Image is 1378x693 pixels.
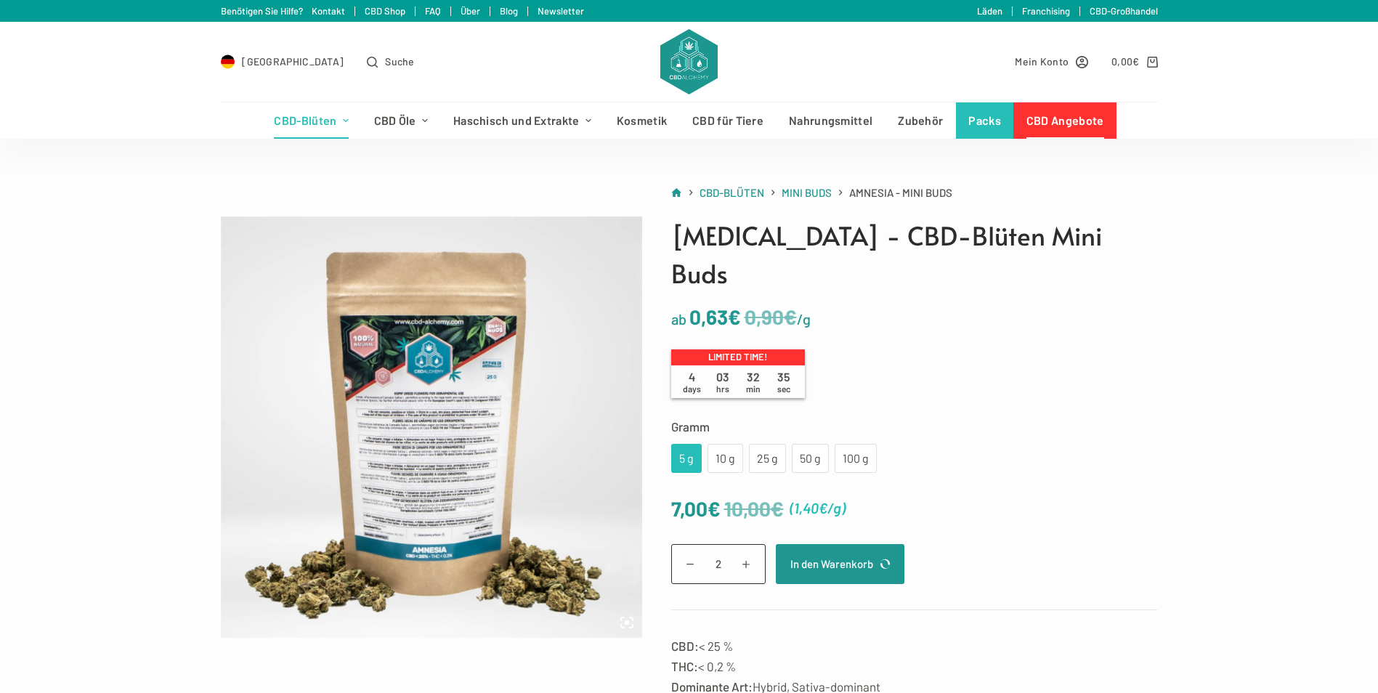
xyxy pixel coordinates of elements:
a: CBD Öle [361,102,440,139]
a: CBD Shop [365,5,405,17]
div: 25 g [758,449,777,468]
span: CBD-Blüten [700,186,764,199]
button: In den Warenkorb [776,544,904,584]
a: CBD Angebote [1013,102,1116,139]
span: ( ) [790,496,846,520]
a: Haschisch und Extrakte [440,102,604,139]
a: FAQ [425,5,441,17]
a: Newsletter [538,5,584,17]
span: /g [827,499,841,516]
span: sec [777,384,790,394]
span: Mein Konto [1015,53,1069,70]
span: 32 [738,370,769,394]
span: days [683,384,701,394]
span: Suche [385,53,415,70]
button: Open search form [367,53,414,70]
div: 100 g [843,449,868,468]
a: CBD-Blüten [262,102,361,139]
bdi: 10,00 [724,496,784,521]
img: CBD Alchemy [660,29,717,94]
a: CBD-Großhandel [1090,5,1158,17]
a: Packs [956,102,1014,139]
span: € [1132,55,1139,68]
bdi: 1,40 [794,499,827,516]
a: Select Country [221,53,344,70]
span: € [708,496,721,521]
div: 10 g [716,449,734,468]
span: € [784,304,797,329]
span: € [819,499,827,516]
span: /g [797,310,811,328]
strong: THC: [671,659,698,673]
a: Zubehör [885,102,956,139]
span: min [746,384,761,394]
a: CBD für Tiere [680,102,777,139]
div: 50 g [801,449,820,468]
span: € [771,496,784,521]
span: 4 [677,370,708,394]
bdi: 7,00 [671,496,721,521]
bdi: 0,00 [1111,55,1140,68]
a: Blog [500,5,518,17]
span: [GEOGRAPHIC_DATA] [242,53,344,70]
img: DE Flag [221,54,235,69]
div: 5 g [680,449,693,468]
span: ab [671,310,686,328]
a: Mini Buds [782,184,832,202]
a: CBD-Blüten [700,184,764,202]
a: Nahrungsmittel [777,102,885,139]
strong: CBD: [671,639,699,653]
a: Benötigen Sie Hilfe? Kontakt [221,5,345,17]
input: Produktmenge [671,544,766,584]
span: Amnesia - Mini Buds [849,184,952,202]
span: Mini Buds [782,186,832,199]
p: Limited time! [671,349,805,365]
span: € [728,304,741,329]
a: Über [461,5,480,17]
h1: [MEDICAL_DATA] - CBD-Blüten Mini Buds [671,216,1158,293]
nav: Header-Menü [262,102,1116,139]
a: Mein Konto [1015,53,1088,70]
a: Läden [977,5,1002,17]
span: 03 [708,370,738,394]
span: hrs [716,384,729,394]
a: Kosmetik [604,102,679,139]
bdi: 0,90 [745,304,797,329]
a: Franchising [1022,5,1070,17]
span: 35 [769,370,799,394]
label: Gramm [671,416,1158,437]
a: Shopping cart [1111,53,1157,70]
img: smallbuds-amnesia-doystick [221,216,642,638]
bdi: 0,63 [689,304,741,329]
